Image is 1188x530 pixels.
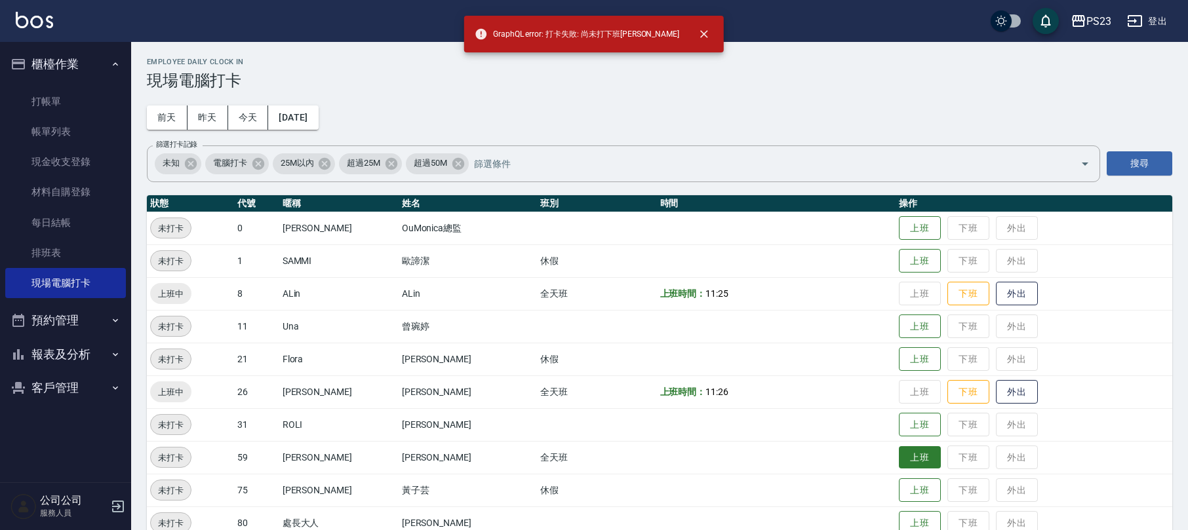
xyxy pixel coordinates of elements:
span: 11:26 [705,387,728,397]
button: 搜尋 [1107,151,1172,176]
span: 未打卡 [151,516,191,530]
td: 休假 [537,474,656,506]
button: save [1033,8,1059,34]
div: 超過50M [406,153,469,174]
button: 報表及分析 [5,337,126,371]
td: [PERSON_NAME] [279,474,399,506]
span: 上班中 [150,385,191,399]
a: 現金收支登錄 [5,147,126,177]
td: 曾琬婷 [399,310,538,343]
span: 超過25M [339,157,388,170]
h5: 公司公司 [40,494,107,507]
button: Open [1075,153,1096,174]
input: 篩選條件 [471,152,1058,175]
span: 超過50M [406,157,455,170]
td: 休假 [537,244,656,277]
button: 櫃檯作業 [5,47,126,81]
b: 上班時間： [660,288,706,299]
a: 現場電腦打卡 [5,268,126,298]
span: GraphQL error: 打卡失敗: 尚未打下班[PERSON_NAME] [475,28,679,41]
button: [DATE] [268,105,318,130]
button: 外出 [996,380,1038,404]
button: 上班 [899,413,941,437]
span: 未打卡 [151,221,191,235]
td: 0 [234,212,279,244]
span: 上班中 [150,287,191,301]
td: [PERSON_NAME] [279,375,399,408]
td: 59 [234,441,279,474]
td: 1 [234,244,279,277]
button: 今天 [228,105,269,130]
div: 超過25M [339,153,402,174]
td: 11 [234,310,279,343]
a: 每日結帳 [5,208,126,238]
a: 排班表 [5,238,126,268]
td: 歐諦潔 [399,244,538,277]
h3: 現場電腦打卡 [147,71,1172,90]
span: 未打卡 [151,254,191,268]
td: 休假 [537,343,656,375]
button: PS23 [1065,8,1117,35]
div: 25M以內 [273,153,336,174]
td: 黃子芸 [399,474,538,506]
button: 上班 [899,216,941,240]
td: 全天班 [537,277,656,310]
button: 上班 [899,249,941,273]
td: Flora [279,343,399,375]
th: 操作 [896,195,1172,212]
span: 未打卡 [151,418,191,432]
div: 未知 [155,153,201,174]
button: 客戶管理 [5,371,126,405]
button: close [690,20,719,48]
td: ALin [279,277,399,310]
td: 21 [234,343,279,375]
div: 電腦打卡 [205,153,269,174]
span: 未打卡 [151,320,191,333]
a: 帳單列表 [5,117,126,147]
th: 暱稱 [279,195,399,212]
td: [PERSON_NAME] [399,408,538,441]
button: 昨天 [188,105,228,130]
button: 外出 [996,282,1038,306]
td: [PERSON_NAME] [399,343,538,375]
button: 前天 [147,105,188,130]
span: 未知 [155,157,188,170]
img: Logo [16,12,53,28]
span: 未打卡 [151,352,191,366]
span: 未打卡 [151,483,191,497]
td: 全天班 [537,441,656,474]
td: 全天班 [537,375,656,408]
img: Person [10,493,37,520]
td: SAMMI [279,244,399,277]
td: ALin [399,277,538,310]
div: PS23 [1086,13,1111,29]
p: 服務人員 [40,507,107,519]
button: 上班 [899,446,941,469]
td: [PERSON_NAME] [399,441,538,474]
td: [PERSON_NAME] [399,375,538,408]
button: 上班 [899,314,941,339]
a: 材料自購登錄 [5,177,126,207]
td: Una [279,310,399,343]
button: 上班 [899,478,941,502]
span: 11:25 [705,288,728,299]
button: 上班 [899,347,941,371]
th: 代號 [234,195,279,212]
th: 時間 [657,195,896,212]
td: OuMonica總監 [399,212,538,244]
th: 姓名 [399,195,538,212]
span: 電腦打卡 [205,157,255,170]
td: 75 [234,474,279,506]
td: 31 [234,408,279,441]
button: 下班 [947,380,989,404]
span: 25M以內 [273,157,322,170]
label: 篩選打卡記錄 [156,140,197,149]
th: 班別 [537,195,656,212]
a: 打帳單 [5,86,126,117]
td: [PERSON_NAME] [279,212,399,244]
span: 未打卡 [151,451,191,464]
td: 8 [234,277,279,310]
th: 狀態 [147,195,234,212]
td: 26 [234,375,279,408]
td: ROLI [279,408,399,441]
